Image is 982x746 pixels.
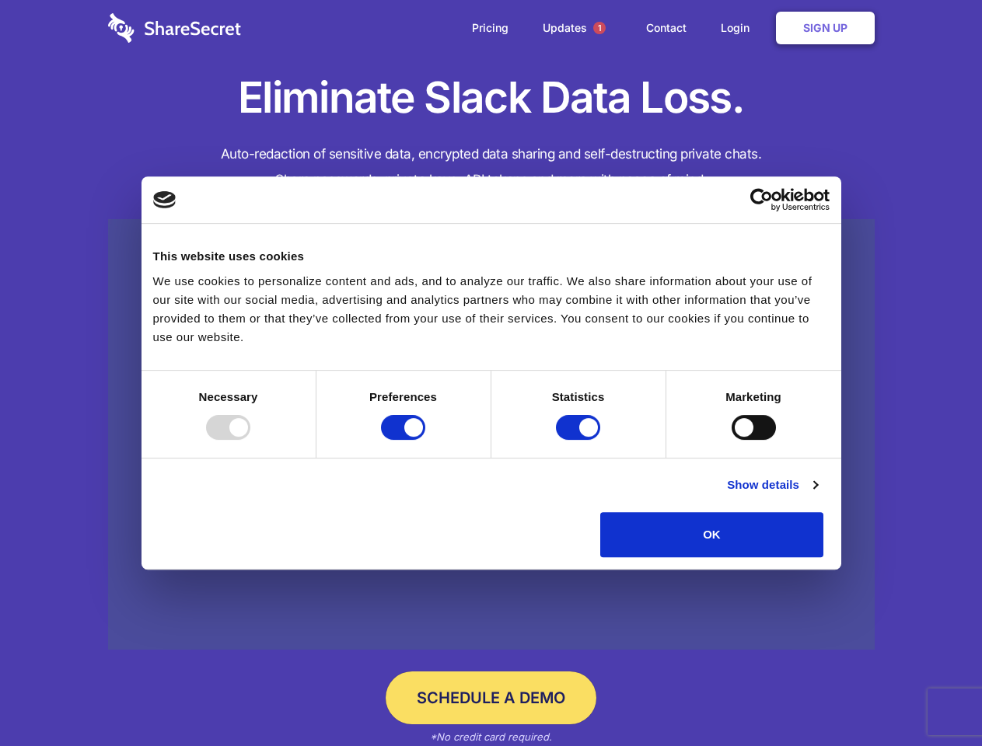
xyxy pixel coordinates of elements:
a: Sign Up [776,12,875,44]
strong: Preferences [369,390,437,403]
img: logo [153,191,176,208]
h1: Eliminate Slack Data Loss. [108,70,875,126]
a: Login [705,4,773,52]
a: Schedule a Demo [386,671,596,724]
strong: Necessary [199,390,258,403]
span: 1 [593,22,606,34]
img: logo-wordmark-white-trans-d4663122ce5f474addd5e946df7df03e33cb6a1c49d2221995e7729f52c070b2.svg [108,13,241,43]
em: *No credit card required. [430,730,552,743]
div: We use cookies to personalize content and ads, and to analyze our traffic. We also share informat... [153,272,830,347]
strong: Statistics [552,390,605,403]
h4: Auto-redaction of sensitive data, encrypted data sharing and self-destructing private chats. Shar... [108,141,875,193]
div: This website uses cookies [153,247,830,266]
strong: Marketing [725,390,781,403]
button: OK [600,512,823,557]
a: Usercentrics Cookiebot - opens in a new window [694,188,830,211]
a: Contact [631,4,702,52]
a: Pricing [456,4,524,52]
a: Show details [727,476,817,494]
a: Wistia video thumbnail [108,219,875,650]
